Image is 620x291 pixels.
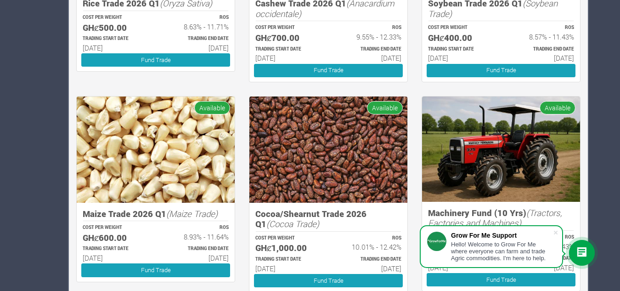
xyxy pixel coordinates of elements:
[254,64,403,77] a: Fund Trade
[255,243,320,253] h5: GHȼ1,000.00
[337,235,401,242] p: ROS
[540,101,575,114] span: Available
[255,209,401,229] h5: Cocoa/Shearnut Trade 2026 Q1
[509,24,574,31] p: ROS
[509,46,574,53] p: Estimated Trading End Date
[428,33,493,43] h5: GHȼ400.00
[428,54,493,62] h6: [DATE]
[164,35,229,42] p: Estimated Trading End Date
[337,24,401,31] p: ROS
[81,263,230,277] a: Fund Trade
[337,256,401,263] p: Estimated Trading End Date
[255,54,320,62] h6: [DATE]
[337,54,401,62] h6: [DATE]
[194,101,230,114] span: Available
[427,273,575,286] a: Fund Trade
[337,46,401,53] p: Estimated Trading End Date
[428,24,493,31] p: COST PER WEIGHT
[509,54,574,62] h6: [DATE]
[83,254,147,262] h6: [DATE]
[255,46,320,53] p: Estimated Trading Start Date
[428,208,574,228] h5: Machinery Fund (10 Yrs)
[451,241,553,262] div: Hello! Welcome to Grow For Me where everyone can farm and trade Agric commodities. I'm here to help.
[255,235,320,242] p: COST PER WEIGHT
[367,101,403,114] span: Available
[255,33,320,43] h5: GHȼ700.00
[337,243,401,251] h6: 10.01% - 12.42%
[83,14,147,21] p: COST PER WEIGHT
[83,233,147,243] h5: GHȼ600.00
[428,46,493,53] p: Estimated Trading Start Date
[255,256,320,263] p: Estimated Trading Start Date
[164,233,229,241] h6: 8.93% - 11.64%
[164,14,229,21] p: ROS
[81,53,230,67] a: Fund Trade
[164,23,229,31] h6: 8.63% - 11.71%
[83,44,147,52] h6: [DATE]
[77,97,235,203] img: growforme image
[428,207,562,229] i: (Tractors, Factories and Machines)
[249,97,407,203] img: growforme image
[164,254,229,262] h6: [DATE]
[509,33,574,41] h6: 8.57% - 11.43%
[451,232,553,239] div: Grow For Me Support
[164,44,229,52] h6: [DATE]
[83,245,147,252] p: Estimated Trading Start Date
[166,208,218,219] i: (Maize Trade)
[83,224,147,231] p: COST PER WEIGHT
[337,33,401,41] h6: 9.55% - 12.33%
[266,218,319,229] i: (Cocoa Trade)
[255,264,320,273] h6: [DATE]
[427,64,575,77] a: Fund Trade
[83,35,147,42] p: Estimated Trading Start Date
[254,274,403,287] a: Fund Trade
[255,24,320,31] p: COST PER WEIGHT
[337,264,401,273] h6: [DATE]
[164,245,229,252] p: Estimated Trading End Date
[83,209,229,219] h5: Maize Trade 2026 Q1
[428,263,493,272] h6: [DATE]
[164,224,229,231] p: ROS
[83,23,147,33] h5: GHȼ500.00
[422,97,580,202] img: growforme image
